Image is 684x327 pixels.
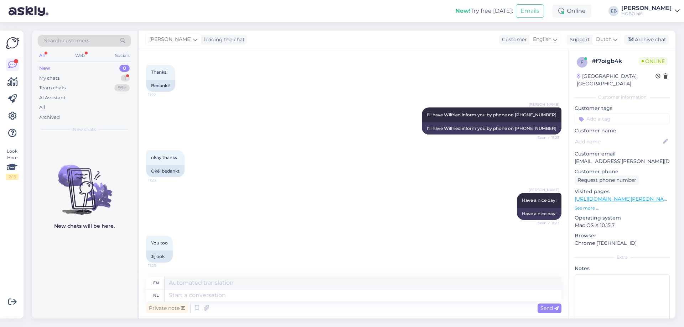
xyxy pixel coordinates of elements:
div: [GEOGRAPHIC_DATA], [GEOGRAPHIC_DATA] [577,73,655,88]
div: All [39,104,45,111]
div: Oké, bedankt [146,165,185,177]
p: [EMAIL_ADDRESS][PERSON_NAME][DOMAIN_NAME] [575,158,670,165]
div: AI Assistant [39,94,66,101]
input: Add name [575,138,662,146]
p: Operating system [575,214,670,222]
a: [PERSON_NAME]HOBO hifi [621,5,680,17]
div: Customer information [575,94,670,100]
span: New chats [73,126,96,133]
span: English [533,36,551,43]
div: I'll have Wilfried inform you by phone on [PHONE_NUMBER] [422,122,561,135]
div: New [39,65,50,72]
div: Archived [39,114,60,121]
span: Search customers [44,37,89,44]
div: Jij ook [146,250,173,263]
div: HOBO hifi [621,11,672,17]
span: 11:23 [148,178,175,183]
span: Seen ✓ 11:23 [533,135,559,140]
span: You too [151,240,168,246]
div: All [38,51,46,60]
p: Mac OS X 10.15.7 [575,222,670,229]
span: I'll have Wilfried inform you by phone on [PHONE_NUMBER] [427,112,556,117]
span: 11:23 [148,263,175,268]
div: 1 [121,75,130,82]
p: Customer phone [575,168,670,175]
button: Emails [516,4,544,18]
div: nl [153,289,159,301]
div: Customer [499,36,527,43]
div: Web [74,51,86,60]
p: Visited pages [575,188,670,195]
div: 0 [119,65,130,72]
img: Askly Logo [6,36,19,50]
span: [PERSON_NAME] [529,187,559,192]
span: 11:22 [148,92,175,97]
p: Chrome [TECHNICAL_ID] [575,239,670,247]
div: Look Here [6,148,19,180]
div: Archive chat [624,35,669,44]
b: New! [455,7,471,14]
div: Extra [575,254,670,260]
div: EB [608,6,618,16]
div: en [153,277,159,289]
div: Support [567,36,590,43]
p: New chats will be here. [54,222,115,230]
div: 99+ [114,84,130,91]
span: [PERSON_NAME] [529,102,559,107]
div: My chats [39,75,59,82]
div: Team chats [39,84,66,91]
span: Send [540,305,559,311]
span: Dutch [596,36,612,43]
span: okay thanks [151,155,177,160]
img: No chats [32,152,137,216]
div: Bedankt! [146,80,175,92]
p: Customer tags [575,105,670,112]
p: Customer email [575,150,670,158]
div: Private note [146,304,188,313]
div: Request phone number [575,175,639,185]
span: Have a nice day! [522,197,556,203]
div: 2 / 3 [6,174,19,180]
p: Notes [575,265,670,272]
input: Add a tag [575,114,670,124]
span: f [581,59,584,65]
span: [PERSON_NAME] [149,36,192,43]
div: Socials [114,51,131,60]
div: Have a nice day! [517,208,561,220]
p: See more ... [575,205,670,211]
div: [PERSON_NAME] [621,5,672,11]
span: Online [639,57,668,65]
a: [URL][DOMAIN_NAME][PERSON_NAME] [575,196,673,202]
div: Try free [DATE]: [455,7,513,15]
div: Online [553,5,591,17]
span: Seen ✓ 11:23 [533,220,559,226]
p: Browser [575,232,670,239]
div: # f7oigb4k [592,57,639,65]
p: Customer name [575,127,670,135]
span: Thanks! [151,69,167,75]
div: leading the chat [201,36,245,43]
